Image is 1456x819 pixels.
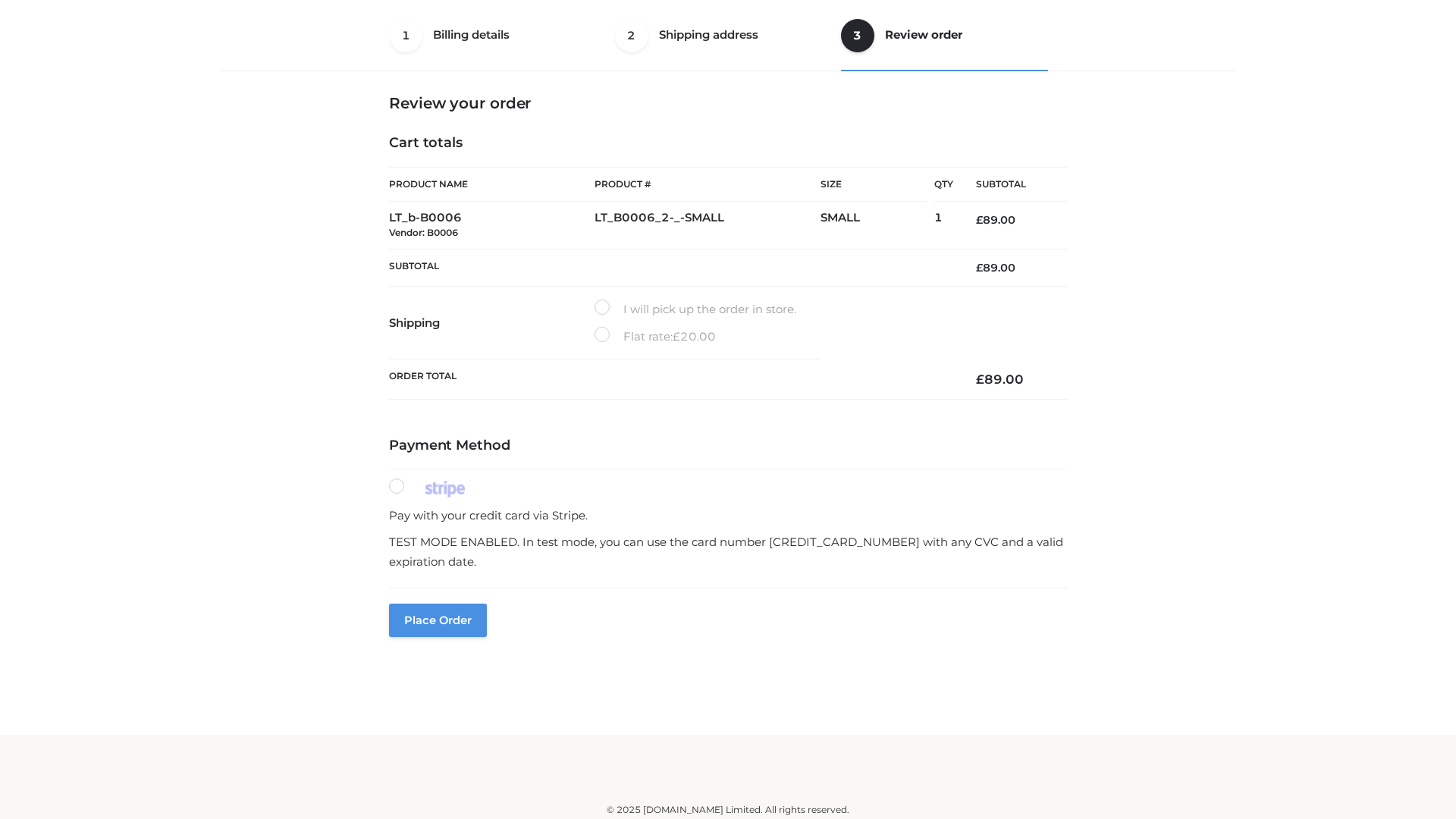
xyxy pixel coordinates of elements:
th: Qty [934,167,953,202]
h3: Review your order [389,94,1067,112]
th: Subtotal [389,249,953,286]
p: Pay with your credit card via Stripe. [389,506,1067,526]
td: LT_B0006_2-_-SMALL [595,202,821,249]
bdi: 89.00 [976,213,1015,227]
label: Flat rate: [595,327,716,347]
span: £ [976,261,983,275]
td: 1 [934,202,953,249]
th: Shipping [389,287,595,359]
div: © 2025 [DOMAIN_NAME] Limited. All rights reserved. [225,802,1231,817]
label: I will pick up the order in store. [595,300,796,319]
h4: Payment Method [389,438,1067,454]
span: £ [673,329,680,344]
span: £ [976,372,984,387]
button: Place order [389,604,487,637]
small: Vendor: B0006 [389,227,458,238]
th: Product Name [389,167,595,202]
th: Size [821,168,927,202]
bdi: 89.00 [976,372,1024,387]
th: Product # [595,167,821,202]
bdi: 89.00 [976,261,1015,275]
td: SMALL [821,202,934,249]
th: Subtotal [953,168,1067,202]
h4: Cart totals [389,135,1067,152]
bdi: 20.00 [673,329,716,344]
td: LT_b-B0006 [389,202,595,249]
th: Order Total [389,359,953,400]
p: TEST MODE ENABLED. In test mode, you can use the card number [CREDIT_CARD_NUMBER] with any CVC an... [389,532,1067,571]
span: £ [976,213,983,227]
